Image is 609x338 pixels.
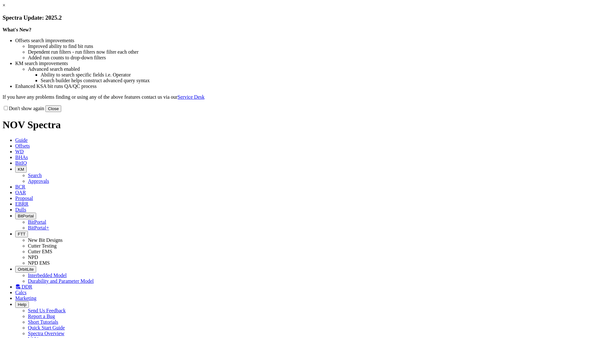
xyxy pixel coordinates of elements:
a: BitPortal [28,219,46,225]
a: Send Us Feedback [28,308,66,313]
a: Durability and Parameter Model [28,278,94,284]
li: KM search improvements [15,61,606,66]
li: Search builder helps construct advanced query syntax [41,78,606,83]
span: BitPortal [18,214,34,218]
span: Proposal [15,196,33,201]
span: EBRR [15,201,29,207]
a: Report a Bug [28,314,55,319]
span: OrbitLite [18,267,34,272]
a: Service Desk [178,94,205,100]
p: If you have any problems finding or using any of the above features contact us via our [3,94,606,100]
span: WD [15,149,24,154]
a: Cutter EMS [28,249,52,254]
label: Don't show again [3,106,44,111]
span: Help [18,302,26,307]
span: KM [18,167,24,172]
a: Spectra Overview [28,331,64,336]
span: Dulls [15,207,26,212]
li: Enhanced KSA bit runs QA/QC process [15,83,606,89]
a: New Bit Designs [28,237,62,243]
li: Improved ability to find bit runs [28,43,606,49]
span: DDR [22,284,32,289]
a: Interbedded Model [28,273,67,278]
li: Offsets search improvements [15,38,606,43]
span: OAR [15,190,26,195]
h3: Spectra Update: 2025.2 [3,14,606,21]
a: Quick Start Guide [28,325,65,330]
span: BHAs [15,155,28,160]
li: Ability to search specific fields i.e. Operator [41,72,606,78]
strong: What's New? [3,27,31,32]
span: Calcs [15,290,27,295]
button: Close [45,105,61,112]
a: Cutter Testing [28,243,57,249]
a: Short Tutorials [28,319,58,325]
a: NPD [28,255,38,260]
span: BitIQ [15,160,27,166]
li: Advanced search enabled [28,66,606,72]
a: Search [28,173,42,178]
a: × [3,3,5,8]
span: BCR [15,184,25,189]
a: Approvals [28,178,49,184]
input: Don't show again [4,106,8,110]
a: BitPortal+ [28,225,49,230]
li: Added run counts to drop-down filters [28,55,606,61]
a: NPD EMS [28,260,50,266]
span: Offsets [15,143,30,149]
span: Guide [15,137,28,143]
span: FTT [18,232,25,236]
h1: NOV Spectra [3,119,606,131]
li: Dependent run filters - run filters now filter each other [28,49,606,55]
span: Marketing [15,295,36,301]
